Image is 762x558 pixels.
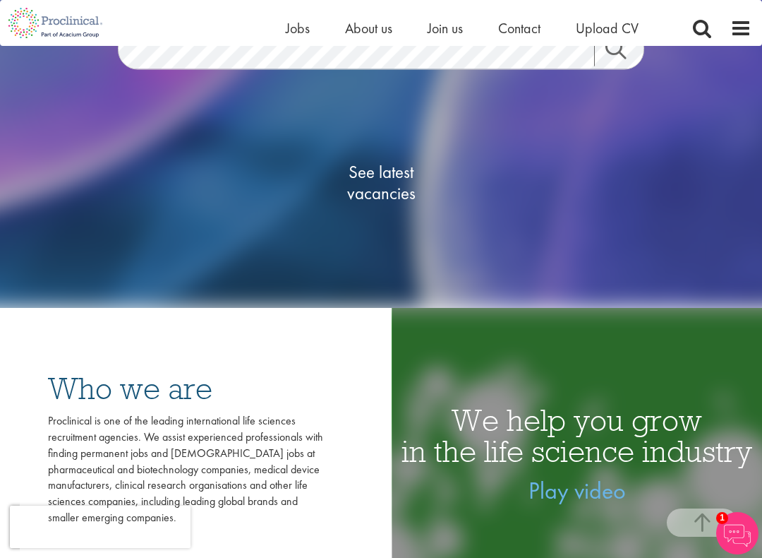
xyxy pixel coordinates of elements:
[310,105,452,260] a: See latestvacancies
[48,413,323,526] div: Proclinical is one of the leading international life sciences recruitment agencies. We assist exp...
[310,161,452,203] span: See latest vacancies
[498,19,540,37] a: Contact
[716,512,728,524] span: 1
[286,19,310,37] a: Jobs
[528,475,626,506] a: Play video
[345,19,392,37] a: About us
[576,19,639,37] a: Upload CV
[10,506,190,548] iframe: reCAPTCHA
[48,373,323,404] h3: Who we are
[392,405,762,467] h1: We help you grow in the life science industry
[716,512,758,554] img: Chatbot
[428,19,463,37] a: Join us
[594,37,655,66] a: Job search submit button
